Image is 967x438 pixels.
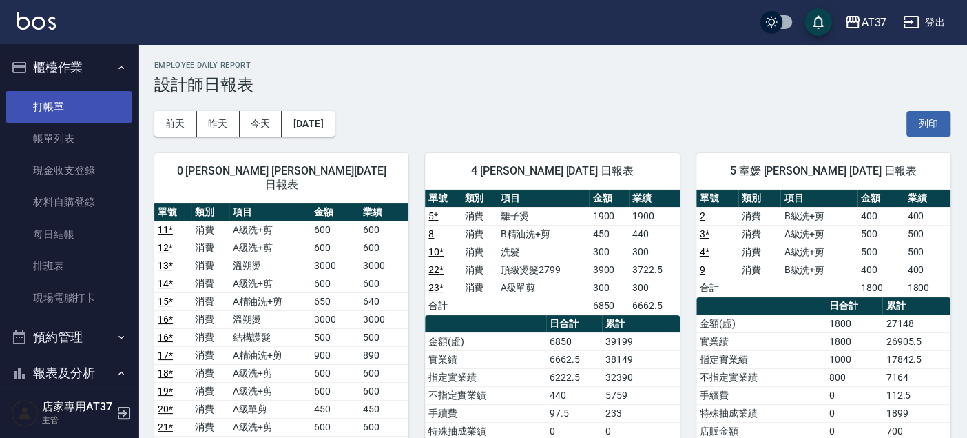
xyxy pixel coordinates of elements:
td: 890 [360,346,408,364]
td: 消費 [738,261,780,279]
td: 消費 [461,279,497,297]
td: 38149 [602,350,680,368]
td: 500 [857,243,904,261]
td: 1800 [857,279,904,297]
td: 3000 [360,310,408,328]
td: 600 [360,364,408,382]
td: 7164 [882,368,950,386]
span: 5 室媛 [PERSON_NAME] [DATE] 日報表 [713,164,934,178]
td: A級洗+剪 [780,243,857,261]
td: 0 [826,404,883,422]
td: 指定實業績 [696,350,826,368]
td: A級洗+剪 [229,382,311,400]
td: 消費 [191,346,229,364]
td: 手續費 [696,386,826,404]
td: 3900 [589,261,628,279]
td: 消費 [191,328,229,346]
td: 27148 [882,315,950,332]
td: A精油洗+剪 [229,346,311,364]
button: 昨天 [197,111,240,137]
td: 3000 [360,257,408,275]
a: 帳單列表 [6,123,132,155]
h3: 設計師日報表 [154,75,950,94]
td: 洗髮 [497,243,589,261]
a: 打帳單 [6,91,132,123]
td: 500 [360,328,408,346]
a: 2 [700,210,705,221]
td: 3000 [311,310,360,328]
td: 消費 [191,364,229,382]
td: 3000 [311,257,360,275]
button: 報表及分析 [6,355,132,391]
th: 金額 [589,190,628,208]
td: 合計 [425,297,461,315]
td: B級洗+剪 [780,207,857,225]
td: A級洗+剪 [229,364,311,382]
td: 消費 [191,239,229,257]
td: 6850 [589,297,628,315]
td: 800 [826,368,883,386]
button: [DATE] [282,111,334,137]
img: Person [11,399,39,427]
td: 400 [904,261,950,279]
p: 主管 [42,414,112,426]
th: 業績 [904,190,950,208]
td: 消費 [191,292,229,310]
td: 300 [589,279,628,297]
td: 消費 [191,400,229,418]
h2: Employee Daily Report [154,61,950,70]
table: a dense table [425,190,679,315]
td: 300 [589,243,628,261]
td: A級洗+剪 [229,275,311,292]
td: 金額(虛) [425,332,546,350]
th: 日合計 [826,297,883,315]
th: 業績 [629,190,680,208]
th: 類別 [738,190,780,208]
td: 溫朔燙 [229,257,311,275]
th: 項目 [497,190,589,208]
th: 業績 [360,203,408,221]
td: 6850 [546,332,601,350]
td: 消費 [738,207,780,225]
button: 櫃檯作業 [6,50,132,86]
a: 現金收支登錄 [6,155,132,186]
td: 實業績 [696,332,826,350]
td: 手續費 [425,404,546,422]
td: 實業績 [425,350,546,368]
th: 單號 [425,190,461,208]
td: 消費 [461,207,497,225]
td: A精油洗+剪 [229,292,311,310]
td: 1900 [589,207,628,225]
td: 600 [360,239,408,257]
td: B級洗+剪 [780,261,857,279]
td: 450 [589,225,628,243]
td: 消費 [191,310,229,328]
td: 440 [546,386,601,404]
th: 單號 [154,203,191,221]
td: 特殊抽成業績 [696,404,826,422]
td: 600 [311,221,360,239]
td: 400 [857,207,904,225]
td: 5759 [602,386,680,404]
button: AT37 [839,8,892,37]
th: 金額 [857,190,904,208]
td: 結構護髮 [229,328,311,346]
td: 離子燙 [497,207,589,225]
th: 類別 [191,203,229,221]
td: 消費 [461,261,497,279]
td: 0 [826,386,883,404]
td: 消費 [738,243,780,261]
td: 600 [360,275,408,292]
td: 500 [904,225,950,243]
td: 600 [311,275,360,292]
td: 600 [311,382,360,400]
td: 3722.5 [629,261,680,279]
td: 消費 [191,275,229,292]
td: B精油洗+剪 [497,225,589,243]
td: 300 [629,279,680,297]
td: 消費 [191,418,229,436]
button: 登出 [897,10,950,35]
td: 32390 [602,368,680,386]
td: 600 [311,364,360,382]
th: 累計 [602,315,680,333]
